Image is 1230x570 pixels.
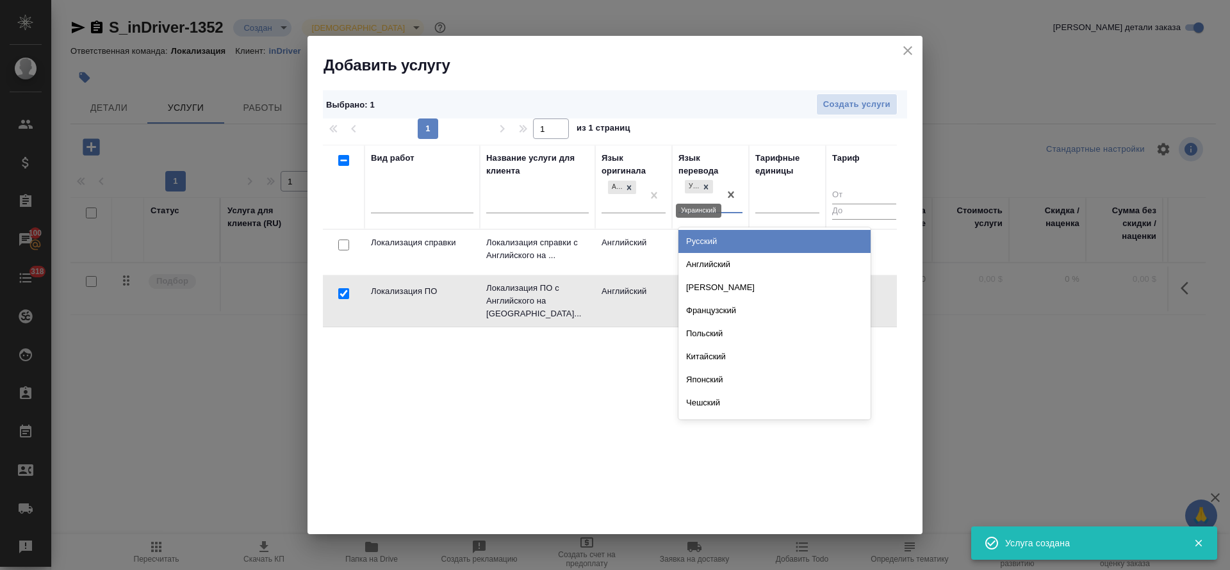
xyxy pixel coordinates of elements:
[326,100,375,110] span: Выбрано : 1
[678,253,871,276] div: Английский
[678,391,871,414] div: Чешский
[678,322,871,345] div: Польский
[678,276,871,299] div: [PERSON_NAME]
[595,279,672,323] td: Английский
[832,204,896,220] input: До
[1005,537,1174,550] div: Услуга создана
[678,414,871,437] div: Сербский
[678,368,871,391] div: Японский
[1185,537,1211,549] button: Закрыть
[678,230,871,253] div: Русский
[608,181,622,194] div: Английский
[595,230,672,275] td: Английский
[678,299,871,322] div: Французский
[832,152,860,165] div: Тариф
[602,152,666,177] div: Язык оригинала
[607,179,637,195] div: Английский
[371,285,473,298] p: Локализация ПО
[486,152,589,177] div: Название услуги для клиента
[685,180,699,193] div: Украинский
[486,282,589,320] p: Локализация ПО с Английского на [GEOGRAPHIC_DATA]...
[486,236,589,262] p: Локализация справки с Английского на ...
[371,236,473,249] p: Локализация справки
[371,152,414,165] div: Вид работ
[755,152,819,177] div: Тарифные единицы
[678,152,742,177] div: Язык перевода
[672,279,749,323] td: Украинский
[832,188,896,204] input: От
[324,55,922,76] h2: Добавить услугу
[816,94,898,116] button: Создать услуги
[898,41,917,60] button: close
[823,97,890,112] span: Создать услуги
[577,120,630,139] span: из 1 страниц
[678,345,871,368] div: Китайский
[672,230,749,275] td: Украинский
